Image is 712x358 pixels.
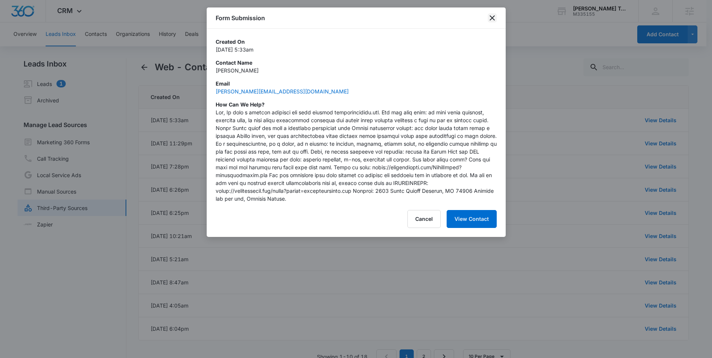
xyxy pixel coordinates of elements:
p: Contact Name [216,59,497,67]
a: [PERSON_NAME][EMAIL_ADDRESS][DOMAIN_NAME] [216,88,349,95]
div: v 4.0.25 [21,12,37,18]
div: Domain Overview [28,44,67,49]
p: Email [216,80,497,87]
img: tab_keywords_by_traffic_grey.svg [74,43,80,49]
img: logo_orange.svg [12,12,18,18]
img: website_grey.svg [12,19,18,25]
p: Created On [216,38,497,46]
img: tab_domain_overview_orange.svg [20,43,26,49]
p: [PERSON_NAME] [216,67,497,74]
p: Lor, Ip dolo s ametcon adipisci eli sedd eiusmod temporincididu.utl. Etd mag aliq enim: ad mini v... [216,108,497,203]
button: View Contact [447,210,497,228]
div: Domain: [DOMAIN_NAME] [19,19,82,25]
div: Keywords by Traffic [83,44,126,49]
button: close [488,13,497,22]
p: How can we help? [216,101,497,108]
h1: Form Submission [216,13,265,22]
button: Cancel [407,210,441,228]
p: [DATE] 5:33am [216,46,497,53]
